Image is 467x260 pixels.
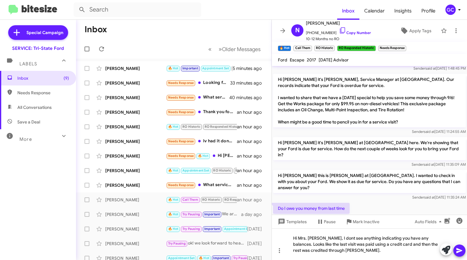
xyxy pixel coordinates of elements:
[224,198,261,202] span: RO Responded Historic
[166,138,237,145] div: Iv had it done at [GEOGRAPHIC_DATA],, i would have had it done by you,, but the i presume the [DE...
[168,95,194,99] span: Needs Response
[237,168,267,174] div: an hour ago
[168,81,194,85] span: Needs Response
[182,66,198,70] span: Important
[272,228,467,260] div: Hi Mrs. [PERSON_NAME], I dont see anything indicating you have any balances. Looks like the last ...
[306,36,371,42] span: 10-12 Months no RO
[219,45,222,53] span: »
[105,197,166,203] div: [PERSON_NAME]
[26,29,63,36] span: Special Campaign
[424,129,434,134] span: said at
[168,227,178,231] span: 🔥 Hot
[272,216,312,227] button: Templates
[424,195,435,199] span: said at
[222,46,261,53] span: Older Messages
[277,216,307,227] span: Templates
[278,57,287,63] span: Ford
[74,2,201,17] input: Search
[337,2,359,20] a: Inbox
[307,57,316,63] span: 2017
[233,65,267,71] div: 5 minutes ago
[85,25,107,34] h1: Inbox
[168,139,194,143] span: Needs Response
[182,227,200,231] span: Try Pausing
[8,25,68,40] a: Special Campaign
[213,256,229,260] span: Important
[105,80,166,86] div: [PERSON_NAME]
[105,109,166,115] div: [PERSON_NAME]
[168,183,194,187] span: Needs Response
[205,43,215,55] button: Previous
[290,57,304,63] span: Escape
[205,43,264,55] nav: Page navigation example
[12,45,64,51] div: SERVICE: Tri-State Ford
[337,46,375,51] small: RO Responded Historic
[339,30,371,35] a: Copy Number
[168,241,186,245] span: Try Pausing
[168,66,178,70] span: 🔥 Hot
[204,227,220,231] span: Important
[341,216,384,227] button: Mark Inactive
[424,162,434,167] span: said at
[237,182,267,188] div: an hour ago
[166,196,237,203] div: Do I owe you money from last time
[204,212,220,216] span: Important
[314,46,335,51] small: RO Historic
[198,154,208,158] span: 🔥 Hot
[235,168,272,172] span: RO Responded Historic
[168,110,194,114] span: Needs Response
[412,195,466,199] span: Sender [DATE] 11:35:24 AM
[237,109,267,115] div: an hour ago
[215,43,264,55] button: Next
[168,198,178,202] span: 🔥 Hot
[17,119,40,125] span: Save a Deal
[353,216,379,227] span: Mark Inactive
[168,154,194,158] span: Needs Response
[182,125,200,129] span: RO Historic
[273,137,466,160] p: Hi [PERSON_NAME] it's [PERSON_NAME] at [GEOGRAPHIC_DATA] here. We're showing that your Ford is du...
[306,27,371,36] span: [PHONE_NUMBER]
[166,65,233,72] div: I work mon thru thurs am off [DATE]
[105,182,166,188] div: [PERSON_NAME]
[237,124,267,130] div: an hour ago
[413,66,466,71] span: Sender [DATE] 1:48:45 PM
[237,153,267,159] div: an hour ago
[440,5,460,15] button: GC
[417,2,440,20] a: Profile
[166,79,230,86] div: Looking for a gas 250 something used good mileage 50 to 75 just looking my f150 has 150k looking ...
[306,19,371,27] span: [PERSON_NAME]
[19,61,37,67] span: Labels
[199,256,209,260] span: 🔥 Hot
[166,211,241,218] div: We are here if you choose to set an appointment.
[19,137,32,142] span: More
[208,45,212,53] span: «
[324,216,336,227] span: Pause
[247,241,267,247] div: [DATE]
[202,198,220,202] span: RO Historic
[166,109,237,116] div: Thank you for reach out [PERSON_NAME]. Which location (address) do I need to bring it in for oil ...
[224,227,251,231] span: Appointment Set
[166,152,237,159] div: Hi [PERSON_NAME]. Thanks for the update but I don't have plans to bring my truck back. Last time ...
[359,2,389,20] a: Calendar
[168,125,178,129] span: 🔥 Hot
[230,95,267,101] div: 40 minutes ago
[17,90,69,96] span: Needs Response
[166,225,247,232] div: Looking forward to it! Thanks!
[241,211,267,217] div: a day ago
[202,66,229,70] span: Appointment Set
[105,211,166,217] div: [PERSON_NAME]
[230,80,267,86] div: 33 minutes ago
[17,75,69,81] span: Inbox
[278,46,291,51] small: 🔥 Hot
[247,226,267,232] div: [DATE]
[312,216,341,227] button: Pause
[17,104,52,110] span: All Conversations
[166,123,237,130] div: We do need to bring it in for an Oil Change. I am traveling a lot, but how about we drop it off t...
[105,153,166,159] div: [PERSON_NAME]
[105,168,166,174] div: [PERSON_NAME]
[319,57,349,63] span: [DATE] Advisor
[166,182,237,189] div: What service do I need?
[105,65,166,71] div: [PERSON_NAME]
